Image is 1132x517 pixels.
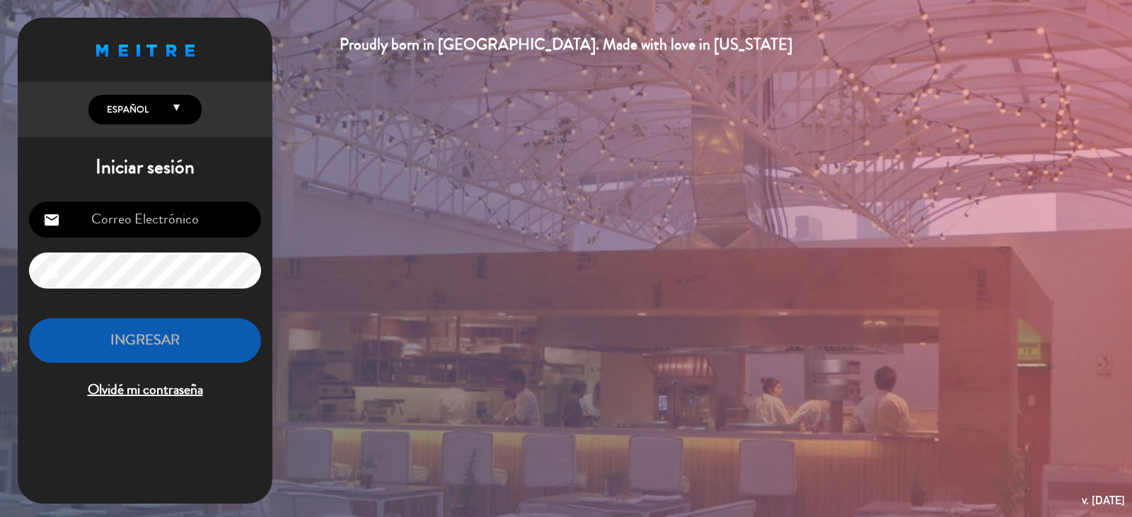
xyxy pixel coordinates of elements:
[29,318,261,363] button: INGRESAR
[29,202,261,238] input: Correo Electrónico
[43,211,60,228] i: email
[103,103,149,117] span: Español
[18,156,272,180] h1: Iniciar sesión
[29,378,261,402] span: Olvidé mi contraseña
[1082,491,1125,510] div: v. [DATE]
[43,262,60,279] i: lock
